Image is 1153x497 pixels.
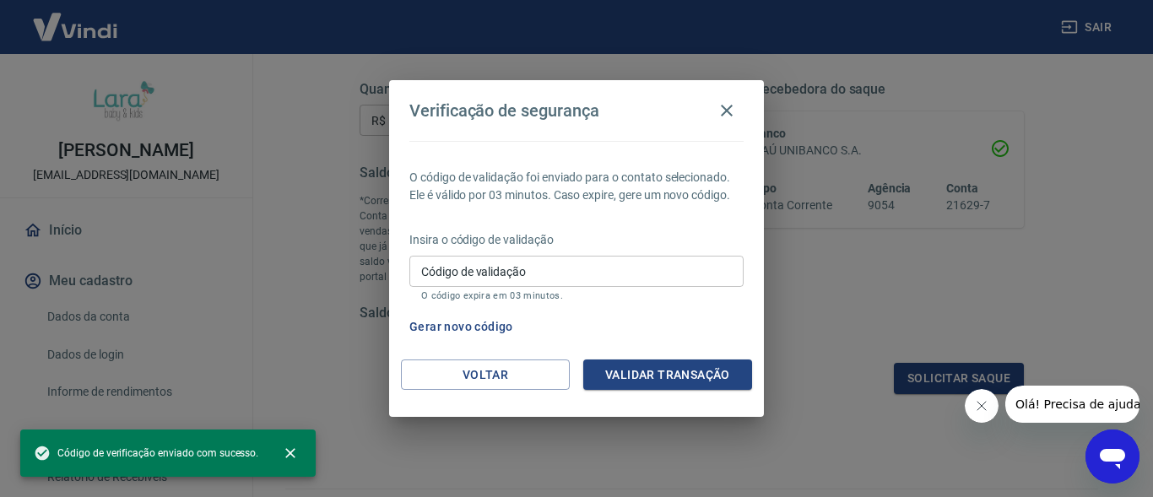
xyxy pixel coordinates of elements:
[272,435,309,472] button: close
[409,231,744,249] p: Insira o código de validação
[965,389,999,423] iframe: Fechar mensagem
[409,100,599,121] h4: Verificação de segurança
[421,290,732,301] p: O código expira em 03 minutos.
[409,169,744,204] p: O código de validação foi enviado para o contato selecionado. Ele é válido por 03 minutos. Caso e...
[583,359,752,391] button: Validar transação
[401,359,570,391] button: Voltar
[1005,386,1139,423] iframe: Mensagem da empresa
[10,12,142,25] span: Olá! Precisa de ajuda?
[403,311,520,343] button: Gerar novo código
[1085,429,1139,483] iframe: Botão para abrir a janela de mensagens
[34,445,258,462] span: Código de verificação enviado com sucesso.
